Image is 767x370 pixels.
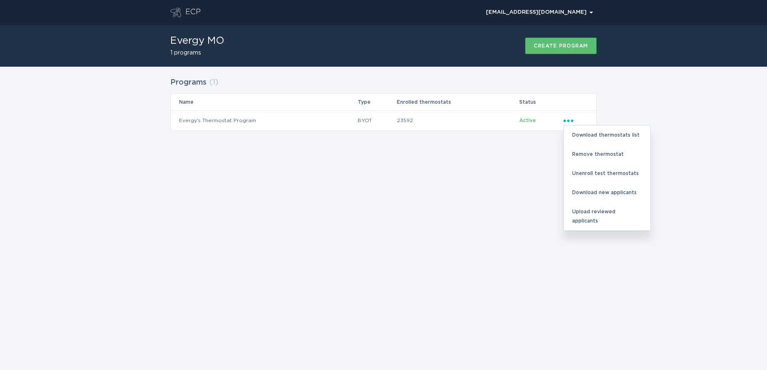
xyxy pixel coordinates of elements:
div: Download thermostats list [564,125,650,145]
tr: 0fc11f1554cb469c832691b366abda98 [171,110,596,130]
span: ( 1 ) [209,79,218,86]
tr: Table Headers [171,94,596,110]
button: Go to dashboard [170,7,181,17]
div: Remove thermostat [564,145,650,164]
td: Evergy's Thermostat Program [171,110,357,130]
td: BYOT [357,110,396,130]
h2: 1 programs [170,50,224,56]
h2: Programs [170,75,207,90]
div: Create program [534,43,588,48]
td: 23592 [396,110,519,130]
th: Name [171,94,357,110]
div: Upload reviewed applicants [564,202,650,230]
th: Enrolled thermostats [396,94,519,110]
div: [EMAIL_ADDRESS][DOMAIN_NAME] [486,10,593,15]
h1: Evergy MO [170,36,224,46]
div: Popover menu [482,6,597,19]
div: Unenroll test thermostats [564,164,650,183]
button: Create program [525,37,597,54]
span: Active [519,118,536,123]
div: Download new applicants [564,183,650,202]
th: Type [357,94,396,110]
div: ECP [185,7,201,17]
button: Open user account details [482,6,597,19]
th: Status [519,94,563,110]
